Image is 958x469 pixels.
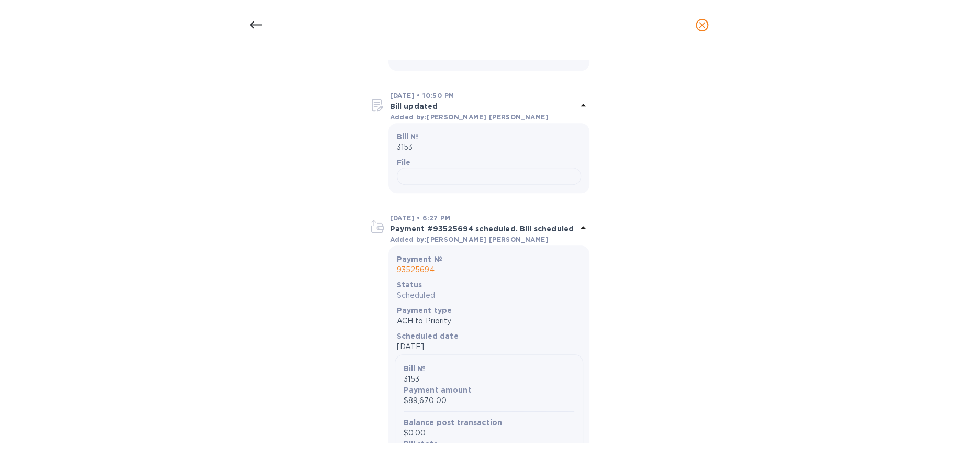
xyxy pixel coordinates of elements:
[397,158,411,166] b: File
[397,306,452,315] b: Payment type
[397,290,581,301] p: Scheduled
[397,281,422,289] b: Status
[390,224,577,234] p: Payment #93525694 scheduled. Bill scheduled
[390,214,450,222] b: [DATE] • 6:27 PM
[397,332,459,340] b: Scheduled date
[689,13,715,38] button: close
[397,255,442,263] b: Payment №
[404,418,503,427] b: Balance post transaction
[404,428,574,439] p: $0.00
[390,92,454,99] b: [DATE] • 10:50 PM
[397,264,581,275] p: 93525694
[404,395,574,406] p: $89,670.00
[390,101,577,111] p: Bill updated
[390,113,549,121] b: Added by: [PERSON_NAME] [PERSON_NAME]
[404,364,426,373] b: Bill №
[397,142,581,153] p: 3153
[369,212,589,245] div: [DATE] • 6:27 PMPayment #93525694 scheduled. Bill scheduledAdded by:[PERSON_NAME] [PERSON_NAME]
[397,316,581,327] p: ACH to Priority
[404,374,574,385] p: 3153
[369,90,589,123] div: [DATE] • 10:50 PMBill updatedAdded by:[PERSON_NAME] [PERSON_NAME]
[404,440,439,448] b: Bill state
[404,386,472,394] b: Payment amount
[390,236,549,243] b: Added by: [PERSON_NAME] [PERSON_NAME]
[397,132,419,141] b: Bill №
[397,341,581,352] p: [DATE]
